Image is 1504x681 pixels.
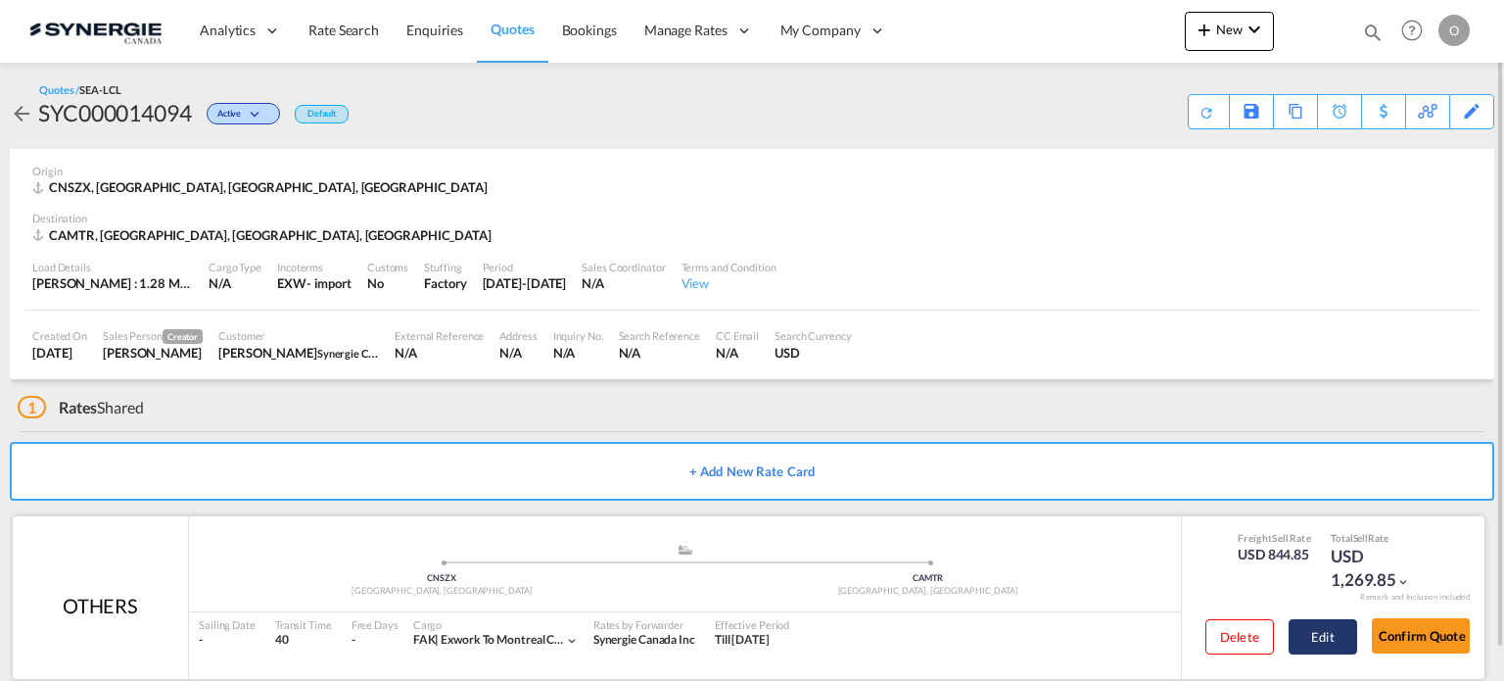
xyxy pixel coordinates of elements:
[644,21,728,40] span: Manage Rates
[406,22,463,38] span: Enquiries
[716,344,759,362] div: N/A
[38,97,192,128] div: SYC000014094
[192,97,285,128] div: Change Status Here
[199,617,256,632] div: Sailing Date
[1395,14,1438,49] div: Help
[352,617,399,632] div: Free Days
[499,328,537,343] div: Address
[424,274,466,292] div: Factory Stuffing
[681,274,776,292] div: View
[306,274,352,292] div: - import
[275,632,332,649] div: 40
[32,274,193,292] div: [PERSON_NAME] : 1.28 MT | Volumetric Wt : 5.41 CBM | Chargeable Wt : 5.41 W/M
[619,328,700,343] div: Search Reference
[483,260,567,274] div: Period
[619,344,700,362] div: N/A
[1396,575,1410,589] md-icon: icon-chevron-down
[163,329,203,344] span: Creator
[1185,12,1274,51] button: icon-plus 400-fgNewicon-chevron-down
[413,632,442,647] span: FAK
[1198,105,1214,121] md-icon: icon-refresh
[1438,15,1470,46] div: O
[275,617,332,632] div: Transit Time
[32,211,1472,225] div: Destination
[10,97,38,128] div: icon-arrow-left
[674,545,697,555] md-icon: assets/icons/custom/ship-fill.svg
[681,260,776,274] div: Terms and Condition
[1238,531,1311,545] div: Freight Rate
[32,226,496,244] div: CAMTR, Montreal, QC, Americas
[18,396,46,418] span: 1
[1193,18,1216,41] md-icon: icon-plus 400-fg
[775,344,852,362] div: USD
[1362,22,1384,43] md-icon: icon-magnify
[593,632,695,647] span: Synergie Canada Inc
[295,105,349,123] div: Default
[1345,592,1484,603] div: Remark and Inclusion included
[716,328,759,343] div: CC Email
[1353,532,1369,544] span: Sell
[1243,18,1266,41] md-icon: icon-chevron-down
[1395,14,1429,47] span: Help
[715,632,770,649] div: Till 31 Aug 2025
[103,328,203,344] div: Sales Person
[199,632,256,649] div: -
[29,9,162,53] img: 1f56c880d42311ef80fc7dca854c8e59.png
[103,344,203,362] div: Rosa Ho
[715,632,770,647] span: Till [DATE]
[483,274,567,292] div: 31 Aug 2025
[715,617,789,632] div: Effective Period
[207,103,280,124] div: Change Status Here
[277,274,306,292] div: EXW
[491,21,534,37] span: Quotes
[10,102,33,125] md-icon: icon-arrow-left
[218,328,379,343] div: Customer
[32,260,193,274] div: Load Details
[63,592,138,619] div: OTHERS
[413,632,565,649] div: exwork to montreal cfs/74ctns/1280kgs/5.41cbm/joy athletic club
[1230,95,1273,128] div: Save As Template
[218,344,379,362] div: Marie Anick Fortin
[1205,619,1274,655] button: Delete
[1331,531,1429,545] div: Total Rate
[209,274,261,292] div: N/A
[565,634,579,648] md-icon: icon-chevron-down
[352,632,355,649] div: -
[499,344,537,362] div: N/A
[395,328,484,343] div: External Reference
[775,328,852,343] div: Search Currency
[59,398,98,416] span: Rates
[395,344,484,362] div: N/A
[1289,619,1357,655] button: Edit
[562,22,617,38] span: Bookings
[1331,545,1429,592] div: USD 1,269.85
[1362,22,1384,51] div: icon-magnify
[18,397,144,418] div: Shared
[1193,22,1266,37] span: New
[10,442,1494,501] button: + Add New Rate Card
[217,108,246,126] span: Active
[582,260,665,274] div: Sales Coordinator
[246,110,269,121] md-icon: icon-chevron-down
[317,345,398,361] span: Synergie Canada
[199,572,685,585] div: CNSZX
[79,83,120,96] span: SEA-LCL
[413,617,579,632] div: Cargo
[553,344,603,362] div: N/A
[593,632,695,649] div: Synergie Canada Inc
[424,260,466,274] div: Stuffing
[200,21,256,40] span: Analytics
[49,179,488,195] span: CNSZX, [GEOGRAPHIC_DATA], [GEOGRAPHIC_DATA], [GEOGRAPHIC_DATA]
[1198,95,1219,121] div: Quote PDF is not available at this time
[277,260,352,274] div: Incoterms
[39,82,121,97] div: Quotes /SEA-LCL
[553,328,603,343] div: Inquiry No.
[308,22,379,38] span: Rate Search
[685,585,1172,598] div: [GEOGRAPHIC_DATA], [GEOGRAPHIC_DATA]
[435,632,439,647] span: |
[32,328,87,343] div: Created On
[367,260,408,274] div: Customs
[32,344,87,362] div: 15 Aug 2025
[32,178,493,196] div: CNSZX, Shenzhen, GD, Europe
